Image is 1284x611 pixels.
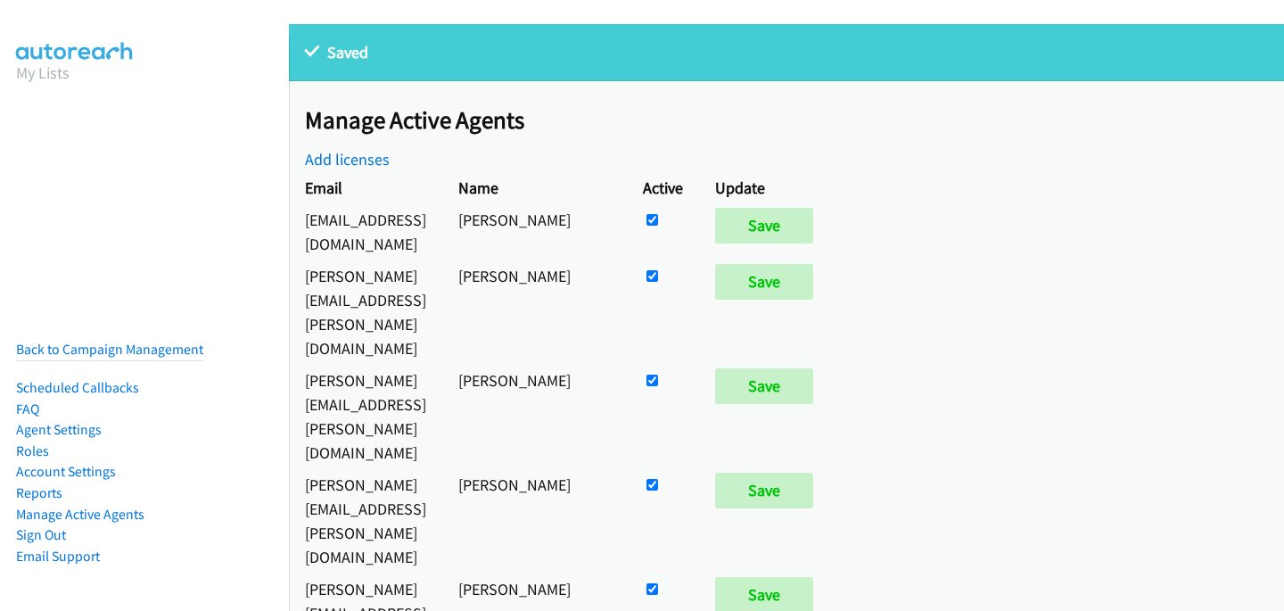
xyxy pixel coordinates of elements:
[289,364,442,468] td: [PERSON_NAME][EMAIL_ADDRESS][PERSON_NAME][DOMAIN_NAME]
[715,473,813,508] input: Save
[16,421,102,438] a: Agent Settings
[305,105,1284,136] h2: Manage Active Agents
[16,379,139,396] a: Scheduled Callbacks
[699,171,837,203] th: Update
[289,260,442,364] td: [PERSON_NAME][EMAIL_ADDRESS][PERSON_NAME][DOMAIN_NAME]
[442,364,627,468] td: [PERSON_NAME]
[16,484,62,501] a: Reports
[442,468,627,573] td: [PERSON_NAME]
[715,208,813,244] input: Save
[715,368,813,404] input: Save
[442,260,627,364] td: [PERSON_NAME]
[289,203,442,260] td: [EMAIL_ADDRESS][DOMAIN_NAME]
[16,341,203,358] a: Back to Campaign Management
[16,506,144,523] a: Manage Active Agents
[16,463,116,480] a: Account Settings
[16,526,66,543] a: Sign Out
[289,171,442,203] th: Email
[442,203,627,260] td: [PERSON_NAME]
[16,442,49,459] a: Roles
[715,264,813,300] input: Save
[16,62,70,83] a: My Lists
[305,149,390,169] a: Add licenses
[627,171,699,203] th: Active
[289,468,442,573] td: [PERSON_NAME][EMAIL_ADDRESS][PERSON_NAME][DOMAIN_NAME]
[16,400,39,417] a: FAQ
[442,171,627,203] th: Name
[16,548,100,565] a: Email Support
[305,40,1268,64] p: Saved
